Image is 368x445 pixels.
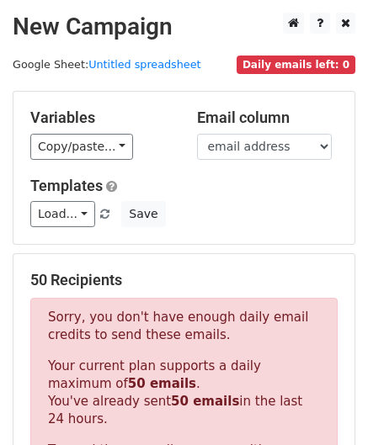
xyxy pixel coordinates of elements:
a: Untitled spreadsheet [88,58,200,71]
h5: Email column [197,109,339,127]
h2: New Campaign [13,13,355,41]
p: Sorry, you don't have enough daily email credits to send these emails. [48,309,320,344]
h5: Variables [30,109,172,127]
strong: 50 emails [171,394,239,409]
small: Google Sheet: [13,58,201,71]
a: Templates [30,177,103,194]
strong: 50 emails [128,376,196,391]
a: Daily emails left: 0 [237,58,355,71]
iframe: Chat Widget [284,364,368,445]
h5: 50 Recipients [30,271,338,289]
a: Load... [30,201,95,227]
span: Daily emails left: 0 [237,56,355,74]
p: Your current plan supports a daily maximum of . You've already sent in the last 24 hours. [48,358,320,428]
a: Copy/paste... [30,134,133,160]
button: Save [121,201,165,227]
